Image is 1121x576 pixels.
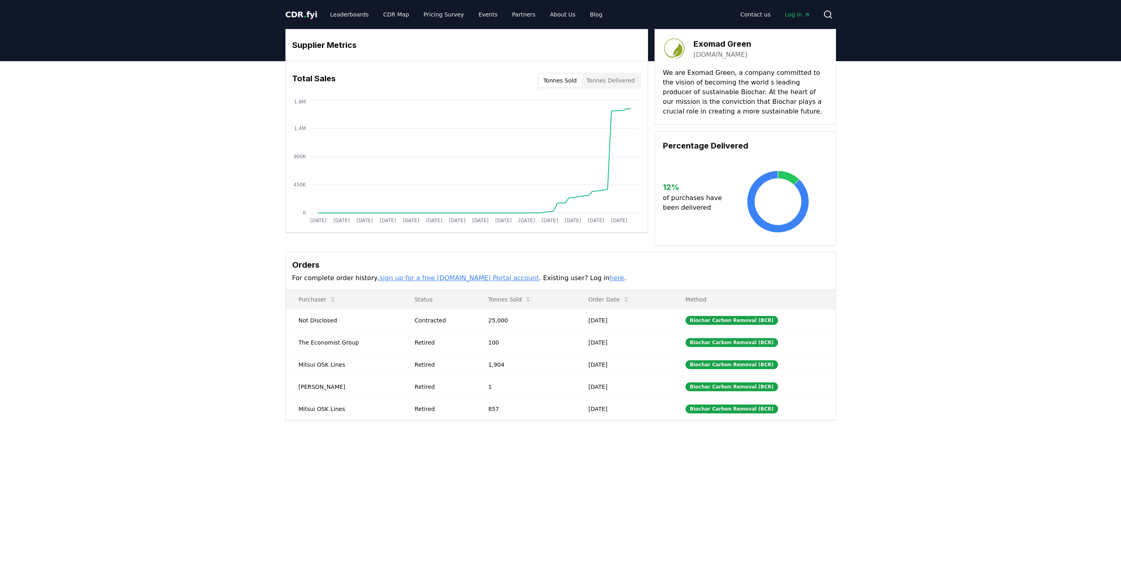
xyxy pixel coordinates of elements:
button: Tonnes Sold [482,291,538,308]
td: [DATE] [576,398,673,420]
td: [DATE] [576,353,673,376]
tspan: 900K [293,154,306,159]
td: Not Disclosed [286,309,402,331]
tspan: [DATE] [403,218,419,223]
tspan: [DATE] [611,218,627,223]
tspan: [DATE] [333,218,350,223]
a: Log in [778,7,816,22]
td: 100 [475,331,576,353]
span: CDR fyi [285,10,318,19]
tspan: [DATE] [426,218,442,223]
p: We are Exomad Green, a company committed to the vision of becoming the world s leading producer o... [663,68,828,116]
tspan: [DATE] [495,218,512,223]
td: 1,904 [475,353,576,376]
td: Mitsui OSK Lines [286,398,402,420]
span: . [303,10,306,19]
div: Biochar Carbon Removal (BCR) [685,316,778,325]
td: [DATE] [576,331,673,353]
a: CDR.fyi [285,9,318,20]
p: of purchases have been delivered [663,193,729,213]
div: Contracted [415,316,469,324]
button: Tonnes Sold [539,74,582,87]
tspan: [DATE] [310,218,326,223]
a: here [609,274,624,282]
tspan: 1.8M [294,99,306,105]
div: Retired [415,361,469,369]
a: CDR Map [377,7,415,22]
span: Log in [785,10,810,19]
td: 857 [475,398,576,420]
button: Order Date [582,291,636,308]
a: Leaderboards [324,7,375,22]
a: sign up for a free [DOMAIN_NAME] Portal account [380,274,539,282]
div: Biochar Carbon Removal (BCR) [685,360,778,369]
td: 25,000 [475,309,576,331]
button: Tonnes Delivered [582,74,640,87]
tspan: [DATE] [564,218,581,223]
img: Exomad Green-logo [663,37,685,60]
tspan: [DATE] [588,218,604,223]
div: Biochar Carbon Removal (BCR) [685,405,778,413]
td: [PERSON_NAME] [286,376,402,398]
a: Blog [584,7,609,22]
td: 1 [475,376,576,398]
tspan: [DATE] [472,218,489,223]
a: Partners [506,7,542,22]
tspan: 1.4M [294,126,306,131]
a: Contact us [734,7,777,22]
tspan: [DATE] [518,218,535,223]
h3: 12 % [663,181,729,193]
p: Status [408,295,469,303]
nav: Main [734,7,816,22]
td: [DATE] [576,309,673,331]
h3: Supplier Metrics [292,39,641,51]
div: Retired [415,405,469,413]
td: [DATE] [576,376,673,398]
h3: Total Sales [292,72,336,89]
button: Purchaser [292,291,343,308]
a: [DOMAIN_NAME] [694,50,747,60]
nav: Main [324,7,609,22]
a: Pricing Survey [417,7,470,22]
div: Biochar Carbon Removal (BCR) [685,338,778,347]
td: The Economist Group [286,331,402,353]
tspan: [DATE] [449,218,465,223]
div: Biochar Carbon Removal (BCR) [685,382,778,391]
div: Retired [415,339,469,347]
a: About Us [543,7,582,22]
td: Mitsui OSK Lines [286,353,402,376]
h3: Orders [292,259,829,271]
div: Retired [415,383,469,391]
tspan: [DATE] [380,218,396,223]
tspan: [DATE] [356,218,373,223]
a: Events [472,7,504,22]
p: For complete order history, . Existing user? Log in . [292,273,829,283]
tspan: [DATE] [541,218,558,223]
h3: Percentage Delivered [663,140,828,152]
tspan: 0 [303,210,306,216]
h3: Exomad Green [694,38,751,50]
tspan: 450K [293,182,306,188]
p: Method [679,295,829,303]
